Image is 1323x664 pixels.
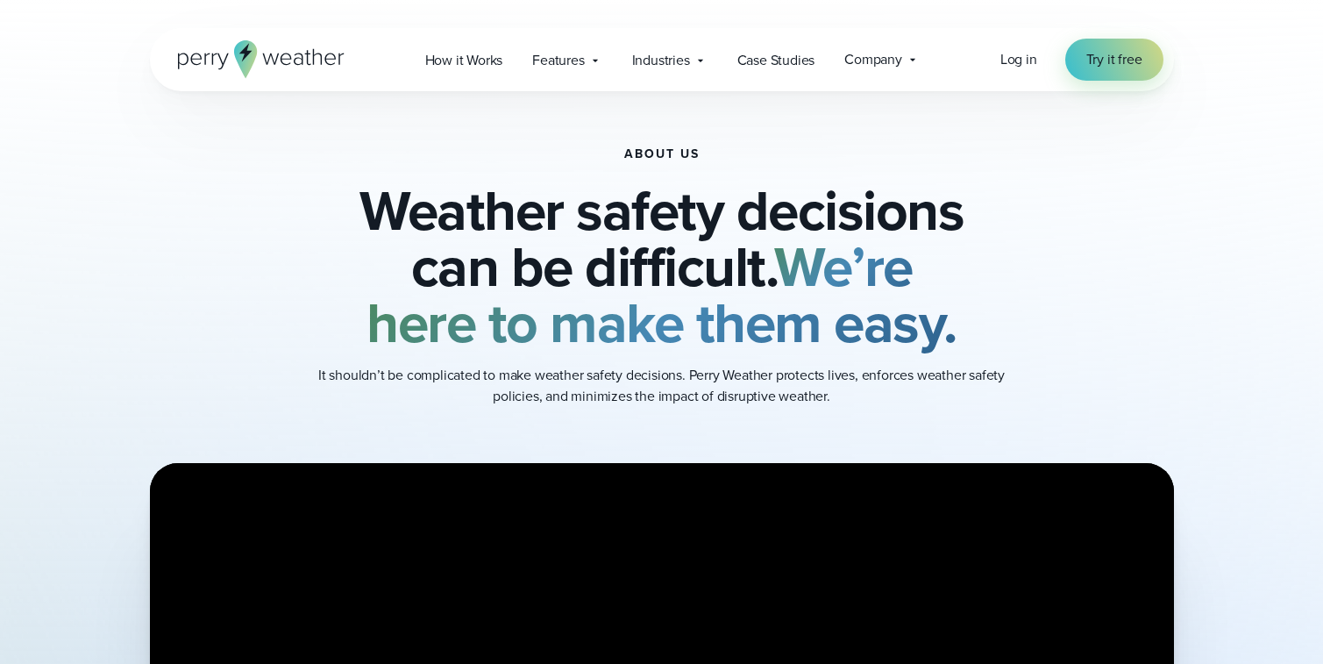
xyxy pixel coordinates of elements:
[1065,39,1163,81] a: Try it free
[1086,49,1142,70] span: Try it free
[722,42,830,78] a: Case Studies
[238,182,1086,351] h2: Weather safety decisions can be difficult.
[410,42,518,78] a: How it Works
[632,50,690,71] span: Industries
[1000,49,1037,70] a: Log in
[844,49,902,70] span: Company
[425,50,503,71] span: How it Works
[532,50,584,71] span: Features
[624,147,700,161] h1: About Us
[1000,49,1037,69] span: Log in
[311,365,1013,407] p: It shouldn’t be complicated to make weather safety decisions. Perry Weather protects lives, enfor...
[366,225,957,364] strong: We’re here to make them easy.
[737,50,815,71] span: Case Studies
